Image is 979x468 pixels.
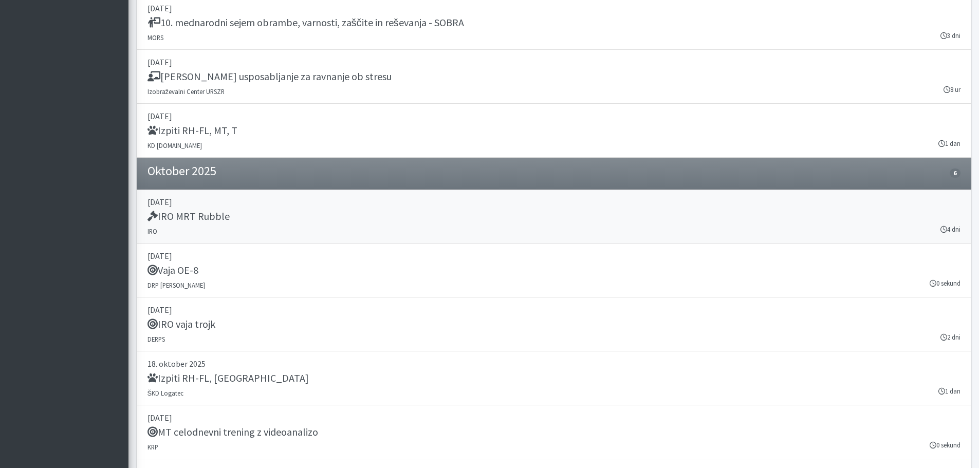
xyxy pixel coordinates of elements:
[147,264,198,276] h5: Vaja OE-8
[147,56,960,68] p: [DATE]
[940,31,960,41] small: 3 dni
[940,224,960,234] small: 4 dni
[147,426,318,438] h5: MT celodnevni trening z videoanalizo
[147,196,960,208] p: [DATE]
[930,278,960,288] small: 0 sekund
[147,372,309,384] h5: Izpiti RH-FL, [GEOGRAPHIC_DATA]
[938,386,960,396] small: 1 dan
[147,250,960,262] p: [DATE]
[137,244,971,297] a: [DATE] Vaja OE-8 DRP [PERSON_NAME] 0 sekund
[950,169,960,178] span: 6
[147,411,960,424] p: [DATE]
[147,335,165,343] small: DERPS
[147,124,237,137] h5: Izpiti RH-FL, MT, T
[147,389,184,397] small: ŠKD Logatec
[147,2,960,14] p: [DATE]
[147,70,392,83] h5: [PERSON_NAME] usposabljanje za ravnanje ob stresu
[147,164,216,179] h4: Oktober 2025
[147,210,230,222] h5: IRO MRT Rubble
[147,443,158,451] small: KRP
[147,141,202,149] small: KD [DOMAIN_NAME]
[147,87,225,96] small: Izobraževalni Center URSZR
[137,405,971,459] a: [DATE] MT celodnevni trening z videoanalizo KRP 0 sekund
[938,139,960,148] small: 1 dan
[147,358,960,370] p: 18. oktober 2025
[147,318,215,330] h5: IRO vaja trojk
[147,304,960,316] p: [DATE]
[930,440,960,450] small: 0 sekund
[147,16,464,29] h5: 10. mednarodni sejem obrambe, varnosti, zaščite in reševanja - SOBRA
[147,281,205,289] small: DRP [PERSON_NAME]
[944,85,960,95] small: 8 ur
[137,351,971,405] a: 18. oktober 2025 Izpiti RH-FL, [GEOGRAPHIC_DATA] ŠKD Logatec 1 dan
[137,297,971,351] a: [DATE] IRO vaja trojk DERPS 2 dni
[137,50,971,104] a: [DATE] [PERSON_NAME] usposabljanje za ravnanje ob stresu Izobraževalni Center URSZR 8 ur
[147,110,960,122] p: [DATE]
[137,190,971,244] a: [DATE] IRO MRT Rubble IRO 4 dni
[940,332,960,342] small: 2 dni
[147,33,163,42] small: MORS
[147,227,157,235] small: IRO
[137,104,971,158] a: [DATE] Izpiti RH-FL, MT, T KD [DOMAIN_NAME] 1 dan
